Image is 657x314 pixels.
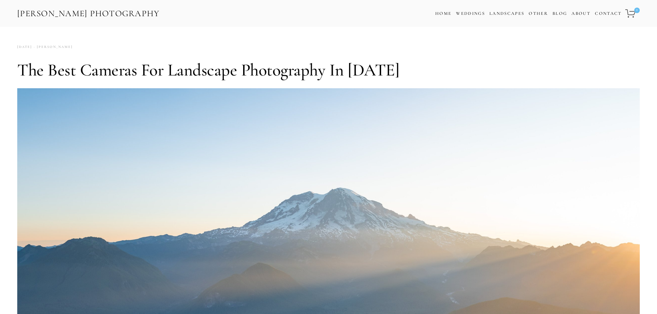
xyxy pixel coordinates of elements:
[634,8,640,13] span: 0
[553,9,567,19] a: Blog
[17,60,640,80] h1: The Best Cameras for Landscape Photography in [DATE]
[456,11,485,16] a: Weddings
[529,11,548,16] a: Other
[17,42,32,52] time: [DATE]
[32,42,73,52] a: [PERSON_NAME]
[624,5,640,22] a: 0 items in cart
[435,9,451,19] a: Home
[595,9,621,19] a: Contact
[571,9,590,19] a: About
[17,6,160,21] a: [PERSON_NAME] Photography
[489,11,524,16] a: Landscapes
